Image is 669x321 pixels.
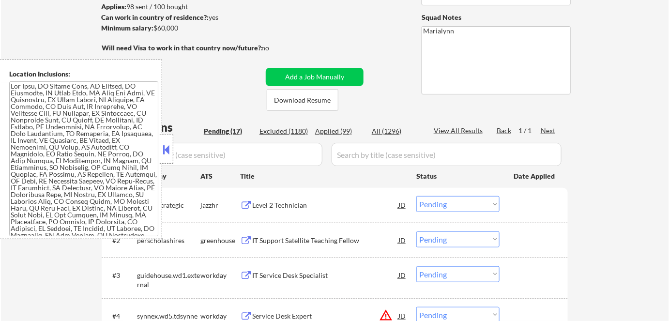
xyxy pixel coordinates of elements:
div: JD [397,196,407,214]
div: #2 [112,236,129,245]
strong: Will need Visa to work in that country now/future?: [102,44,263,52]
div: View All Results [434,126,486,136]
div: #4 [112,311,129,321]
div: perscholashires [137,236,200,245]
div: 98 sent / 100 bought [101,2,262,12]
div: All (1296) [372,126,420,136]
div: Level 2 Technician [252,200,398,210]
div: JD [397,266,407,284]
div: greenhouse [200,236,240,245]
div: jazzhr [200,200,240,210]
button: Add a Job Manually [266,68,364,86]
div: Excluded (1180) [259,126,308,136]
div: Location Inclusions: [9,69,158,79]
div: workday [200,271,240,280]
div: JD [397,231,407,249]
div: yes [101,13,259,22]
div: IT Service Desk Specialist [252,271,398,280]
button: Download Resume [267,89,338,111]
input: Search by company (case sensitive) [105,143,322,166]
input: Search by title (case sensitive) [332,143,562,166]
div: $60,000 [101,23,262,33]
div: ATS [200,171,240,181]
div: #3 [112,271,129,280]
div: 1 / 1 [518,126,541,136]
div: IT Support Satellite Teaching Fellow [252,236,398,245]
div: Date Applied [514,171,556,181]
div: Back [497,126,512,136]
div: Squad Notes [422,13,571,22]
div: Title [240,171,407,181]
div: workday [200,311,240,321]
strong: Can work in country of residence?: [101,13,209,21]
div: no [261,43,289,53]
strong: Minimum salary: [101,24,153,32]
div: Status [416,167,500,184]
div: Applied (99) [315,126,364,136]
div: Next [541,126,556,136]
div: Pending (17) [204,126,252,136]
strong: Applies: [101,2,126,11]
div: guidehouse.wd1.external [137,271,200,290]
div: Service Desk Expert [252,311,398,321]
